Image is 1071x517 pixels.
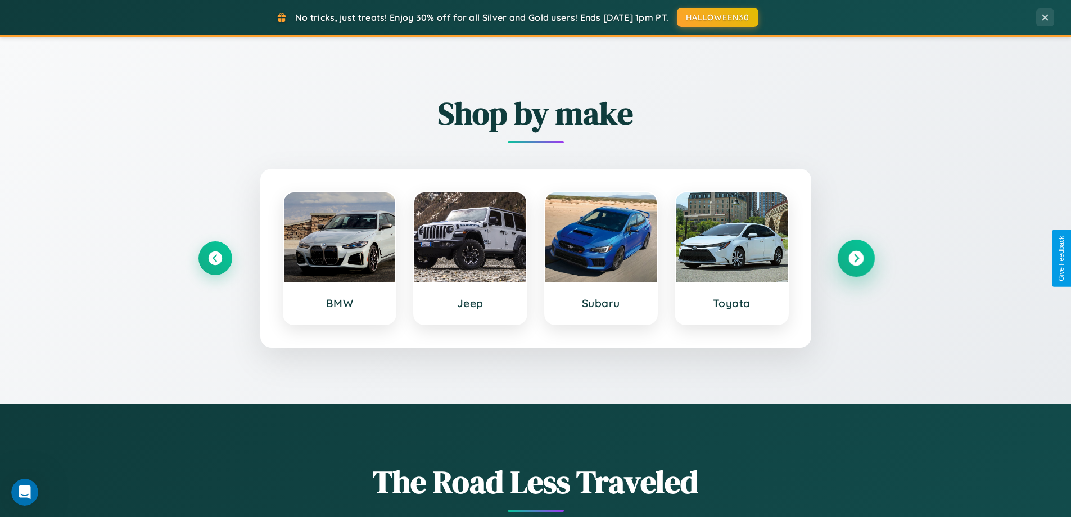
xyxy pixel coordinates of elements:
h3: BMW [295,296,385,310]
button: HALLOWEEN30 [677,8,758,27]
div: Give Feedback [1058,236,1065,281]
iframe: Intercom live chat [11,479,38,506]
h2: Shop by make [198,92,873,135]
h3: Toyota [687,296,776,310]
span: No tricks, just treats! Enjoy 30% off for all Silver and Gold users! Ends [DATE] 1pm PT. [295,12,668,23]
h3: Subaru [557,296,646,310]
h3: Jeep [426,296,515,310]
h1: The Road Less Traveled [198,460,873,503]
